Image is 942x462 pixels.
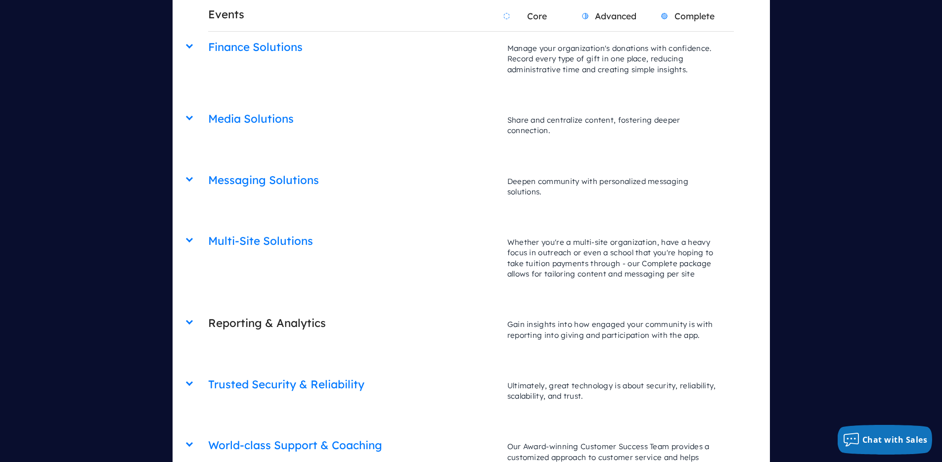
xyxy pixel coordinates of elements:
[862,434,928,445] span: Chat with Sales
[498,0,576,31] h2: Core
[656,0,734,31] h2: Complete
[497,105,734,146] p: Share and centralize content, fostering deeper connection.
[208,372,497,397] h2: Trusted Security & Reliability
[838,425,933,455] button: Chat with Sales
[208,2,497,27] h2: Events
[577,0,655,31] h2: Advanced
[497,33,734,85] p: Manage your organization's donations with confidence. Record every type of gift in one place, red...
[208,168,497,193] h2: Messaging Solutions
[208,106,497,132] h2: Media Solutions
[497,227,734,289] p: Whether you're a multi-site organization, have a heavy focus in outreach or even a school that yo...
[497,309,734,350] p: Gain insights into how engaged your community is with reporting into giving and participation wit...
[208,433,497,458] h2: World-class Support & Coaching
[497,370,734,412] p: Ultimately, great technology is about security, reliability, scalability, and trust.
[208,229,497,254] h2: Multi-Site Solutions
[208,311,497,336] h2: Reporting & Analytics
[497,166,734,207] p: Deepen community with personalized messaging solutions.
[208,35,497,60] h2: Finance Solutions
